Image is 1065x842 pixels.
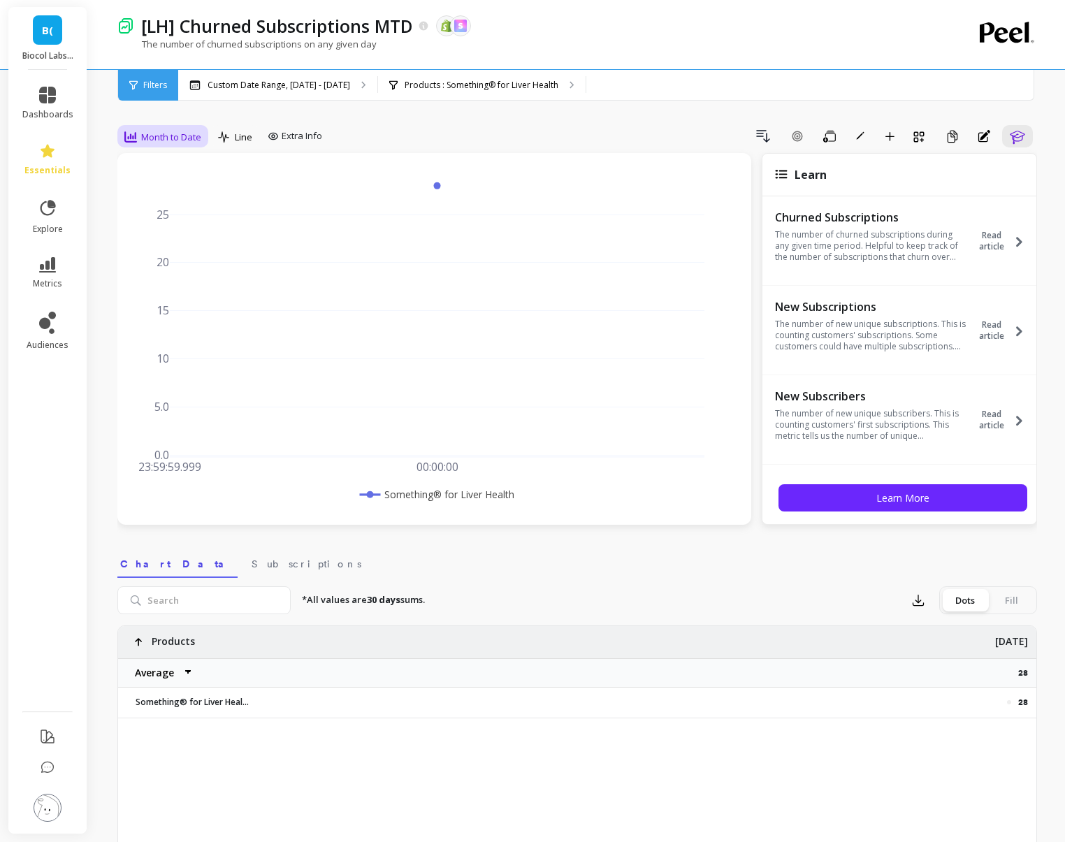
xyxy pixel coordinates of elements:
[454,20,467,32] img: api.skio.svg
[1018,667,1036,678] p: 28
[27,340,68,351] span: audiences
[440,20,453,32] img: api.shopify.svg
[367,593,400,606] strong: 30 days
[117,17,134,34] img: header icon
[995,626,1028,648] p: [DATE]
[971,230,1013,252] span: Read article
[22,50,73,61] p: Biocol Labs (US)
[127,697,249,708] p: Something® for Liver Health
[24,165,71,176] span: essentials
[235,131,252,144] span: Line
[33,278,62,289] span: metrics
[405,80,558,91] p: Products : Something® for Liver Health
[971,209,1033,273] button: Read article
[971,388,1033,452] button: Read article
[971,319,1013,342] span: Read article
[33,224,63,235] span: explore
[988,589,1034,611] div: Fill
[143,80,167,91] span: Filters
[120,557,235,571] span: Chart Data
[971,298,1033,363] button: Read article
[302,593,425,607] p: *All values are sums.
[1018,697,1028,708] p: 28
[252,557,361,571] span: Subscriptions
[795,167,827,182] span: Learn
[775,389,967,403] p: New Subscribers
[775,229,967,263] p: The number of churned subscriptions during any given time period. Helpful to keep track of the nu...
[775,319,967,352] p: The number of new unique subscriptions. This is counting customers' subscriptions. Some customers...
[942,589,988,611] div: Dots
[34,794,61,822] img: profile picture
[141,131,201,144] span: Month to Date
[775,300,967,314] p: New Subscriptions
[778,484,1027,511] button: Learn More
[117,586,291,614] input: Search
[971,409,1013,431] span: Read article
[42,22,53,38] span: B(
[775,408,967,442] p: The number of new unique subscribers. This is counting customers' first subscriptions. This metri...
[141,14,413,38] p: [LH] Churned Subscriptions MTD
[117,546,1037,578] nav: Tabs
[208,80,350,91] p: Custom Date Range, [DATE] - [DATE]
[22,109,73,120] span: dashboards
[282,129,322,143] span: Extra Info
[876,491,929,505] span: Learn More
[152,626,195,648] p: Products
[117,38,377,50] p: The number of churned subscriptions on any given day
[775,210,967,224] p: Churned Subscriptions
